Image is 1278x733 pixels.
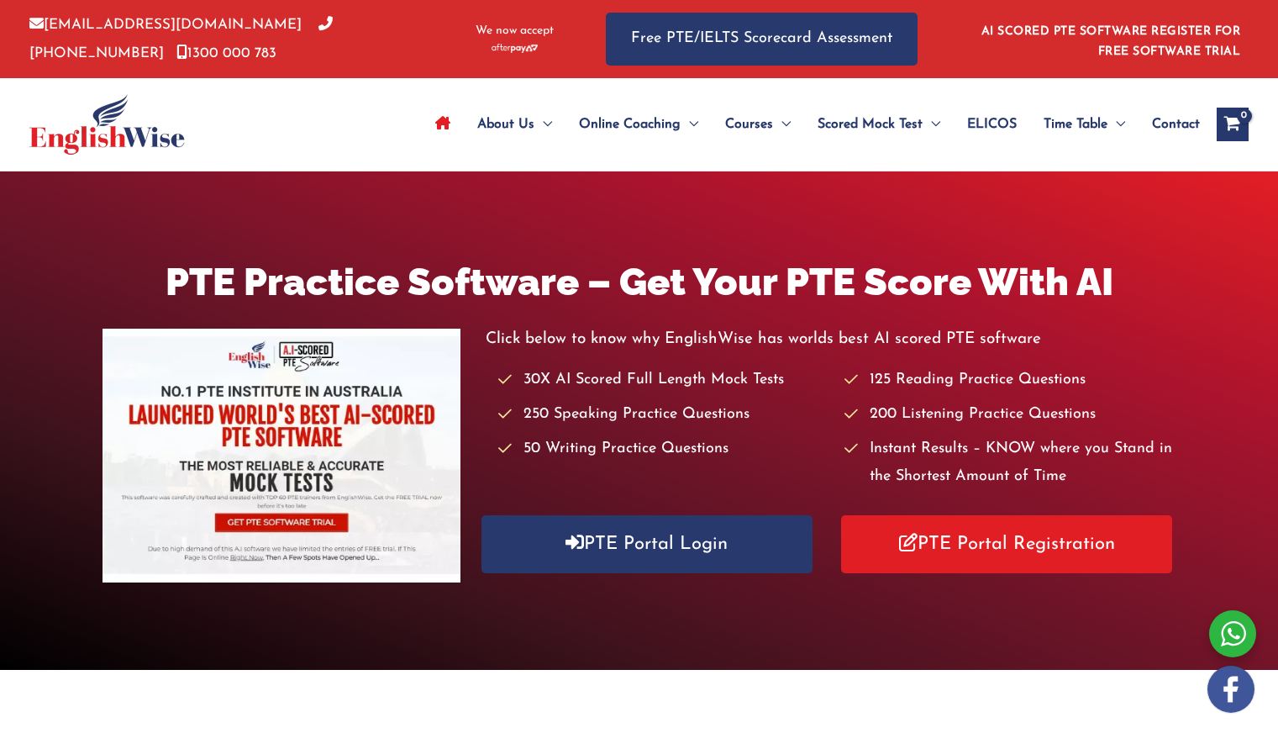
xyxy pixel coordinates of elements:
[971,12,1249,66] aside: Header Widget 1
[579,95,681,154] span: Online Coaching
[844,435,1175,492] li: Instant Results – KNOW where you Stand in the Shortest Amount of Time
[967,95,1017,154] span: ELICOS
[844,366,1175,394] li: 125 Reading Practice Questions
[1152,95,1200,154] span: Contact
[29,18,302,32] a: [EMAIL_ADDRESS][DOMAIN_NAME]
[565,95,712,154] a: Online CoachingMenu Toggle
[464,95,565,154] a: About UsMenu Toggle
[476,23,554,40] span: We now accept
[103,256,1176,308] h1: PTE Practice Software – Get Your PTE Score With AI
[1207,666,1254,713] img: white-facebook.png
[725,95,773,154] span: Courses
[804,95,954,154] a: Scored Mock TestMenu Toggle
[477,95,534,154] span: About Us
[492,44,538,53] img: Afterpay-Logo
[606,13,918,66] a: Free PTE/IELTS Scorecard Assessment
[498,401,829,429] li: 250 Speaking Practice Questions
[1044,95,1107,154] span: Time Table
[481,515,813,573] a: PTE Portal Login
[534,95,552,154] span: Menu Toggle
[498,435,829,463] li: 50 Writing Practice Questions
[981,25,1241,58] a: AI SCORED PTE SOFTWARE REGISTER FOR FREE SOFTWARE TRIAL
[1107,95,1125,154] span: Menu Toggle
[844,401,1175,429] li: 200 Listening Practice Questions
[498,366,829,394] li: 30X AI Scored Full Length Mock Tests
[841,515,1172,573] a: PTE Portal Registration
[1217,108,1249,141] a: View Shopping Cart, empty
[176,46,276,61] a: 1300 000 783
[29,94,185,155] img: cropped-ew-logo
[818,95,923,154] span: Scored Mock Test
[486,325,1176,353] p: Click below to know why EnglishWise has worlds best AI scored PTE software
[681,95,698,154] span: Menu Toggle
[773,95,791,154] span: Menu Toggle
[422,95,1200,154] nav: Site Navigation: Main Menu
[29,18,333,60] a: [PHONE_NUMBER]
[954,95,1030,154] a: ELICOS
[923,95,940,154] span: Menu Toggle
[712,95,804,154] a: CoursesMenu Toggle
[103,329,460,583] img: pte-institute-main
[1139,95,1200,154] a: Contact
[1030,95,1139,154] a: Time TableMenu Toggle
